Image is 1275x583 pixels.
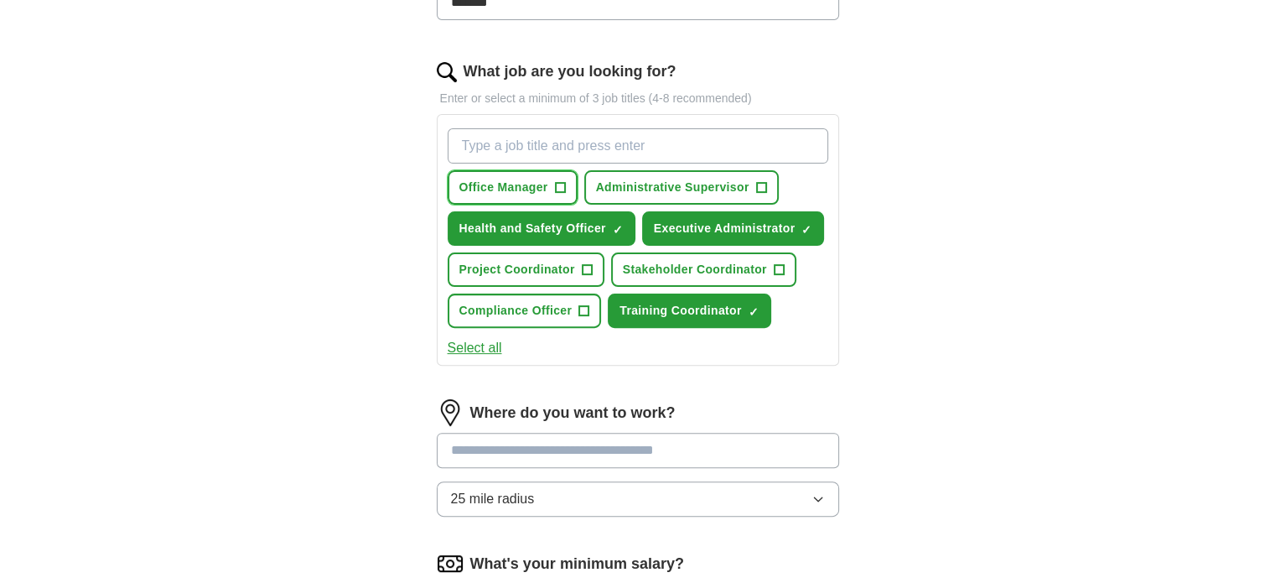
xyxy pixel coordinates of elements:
[459,302,573,320] span: Compliance Officer
[437,481,839,517] button: 25 mile radius
[642,211,825,246] button: Executive Administrator✓
[437,550,464,577] img: salary.png
[584,170,779,205] button: Administrative Supervisor
[623,261,767,278] span: Stakeholder Coordinator
[459,261,575,278] span: Project Coordinator
[459,220,606,237] span: Health and Safety Officer
[464,60,676,83] label: What job are you looking for?
[448,338,502,358] button: Select all
[654,220,796,237] span: Executive Administrator
[749,305,759,319] span: ✓
[448,128,828,164] input: Type a job title and press enter
[613,223,623,237] span: ✓
[448,170,578,205] button: Office Manager
[801,223,811,237] span: ✓
[448,211,635,246] button: Health and Safety Officer✓
[470,553,684,575] label: What's your minimum salary?
[437,62,457,82] img: search.png
[608,294,770,328] button: Training Coordinator✓
[451,489,535,509] span: 25 mile radius
[437,90,839,107] p: Enter or select a minimum of 3 job titles (4-8 recommended)
[437,399,464,426] img: location.png
[448,294,602,328] button: Compliance Officer
[611,252,796,287] button: Stakeholder Coordinator
[619,302,741,320] span: Training Coordinator
[448,252,604,287] button: Project Coordinator
[459,179,548,196] span: Office Manager
[470,402,676,424] label: Where do you want to work?
[596,179,749,196] span: Administrative Supervisor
